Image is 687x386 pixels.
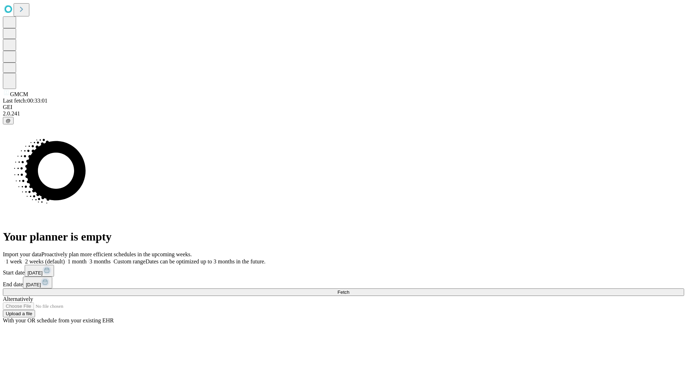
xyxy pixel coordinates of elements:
[3,296,33,302] span: Alternatively
[6,118,11,123] span: @
[89,258,111,264] span: 3 months
[25,258,65,264] span: 2 weeks (default)
[3,277,684,288] div: End date
[3,288,684,296] button: Fetch
[3,310,35,317] button: Upload a file
[146,258,265,264] span: Dates can be optimized up to 3 months in the future.
[10,91,28,97] span: GMCM
[26,282,41,287] span: [DATE]
[68,258,87,264] span: 1 month
[3,117,14,124] button: @
[3,317,114,323] span: With your OR schedule from your existing EHR
[28,270,43,276] span: [DATE]
[6,258,22,264] span: 1 week
[25,265,54,277] button: [DATE]
[3,251,42,257] span: Import your data
[3,98,48,104] span: Last fetch: 00:33:01
[3,230,684,243] h1: Your planner is empty
[113,258,145,264] span: Custom range
[3,110,684,117] div: 2.0.241
[3,265,684,277] div: Start date
[23,277,52,288] button: [DATE]
[42,251,192,257] span: Proactively plan more efficient schedules in the upcoming weeks.
[337,289,349,295] span: Fetch
[3,104,684,110] div: GEI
